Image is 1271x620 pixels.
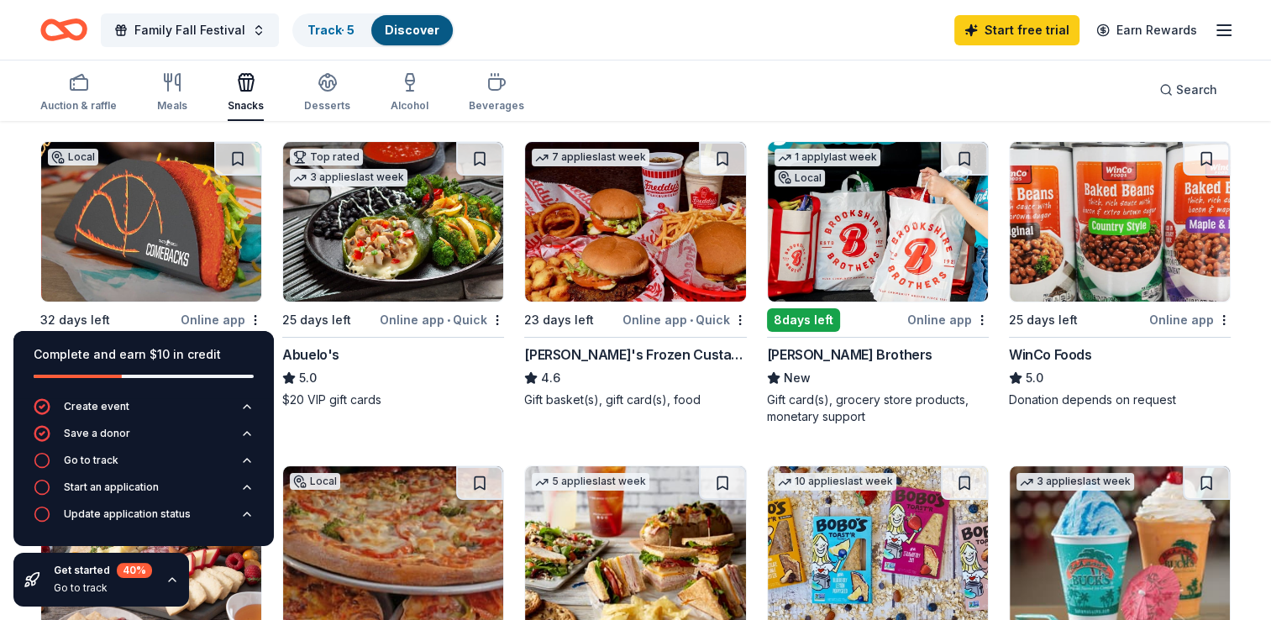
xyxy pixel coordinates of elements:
img: Image for WinCo Foods [1010,142,1230,302]
button: Family Fall Festival [101,13,279,47]
span: New [784,368,811,388]
div: Save a donor [64,427,130,440]
img: Image for Abuelo's [283,142,503,302]
div: 1 apply last week [775,149,880,166]
div: Online app [181,309,262,330]
div: [PERSON_NAME]'s Frozen Custard & Steakburgers [524,344,746,365]
button: Alcohol [391,66,428,121]
div: Gift card(s), grocery store products, monetary support [767,391,989,425]
div: Start an application [64,481,159,494]
div: Auction & raffle [40,99,117,113]
div: $20 VIP gift cards [282,391,504,408]
span: Search [1176,80,1217,100]
button: Meals [157,66,187,121]
div: Local [48,149,98,166]
img: Image for Southern Multifoods [41,142,261,302]
div: 25 days left [1009,310,1078,330]
div: Online app [907,309,989,330]
div: 3 applies last week [290,169,407,187]
span: 5.0 [1026,368,1043,388]
div: Beverages [469,99,524,113]
button: Track· 5Discover [292,13,454,47]
div: Create event [64,400,129,413]
div: Alcohol [391,99,428,113]
div: Get started [54,563,152,578]
button: Snacks [228,66,264,121]
span: Family Fall Festival [134,20,245,40]
button: Go to track [34,452,254,479]
div: Local [290,473,340,490]
button: Beverages [469,66,524,121]
button: Desserts [304,66,350,121]
div: Online app [1149,309,1231,330]
div: Go to track [54,581,152,595]
button: Start an application [34,479,254,506]
div: 10 applies last week [775,473,896,491]
div: [PERSON_NAME] Brothers [767,344,932,365]
div: Desserts [304,99,350,113]
a: Track· 5 [307,23,355,37]
div: Meals [157,99,187,113]
img: Image for Brookshire Brothers [768,142,988,302]
a: Image for Freddy's Frozen Custard & Steakburgers7 applieslast week23 days leftOnline app•Quick[PE... [524,141,746,408]
div: Go to track [64,454,118,467]
a: Earn Rewards [1086,15,1207,45]
button: Create event [34,398,254,425]
span: 4.6 [541,368,560,388]
div: Complete and earn $10 in credit [34,344,254,365]
div: 32 days left [40,310,110,330]
div: Local [775,170,825,187]
div: Gift basket(s), gift card(s), food [524,391,746,408]
a: Image for WinCo Foods25 days leftOnline appWinCo Foods5.0Donation depends on request [1009,141,1231,408]
img: Image for Freddy's Frozen Custard & Steakburgers [525,142,745,302]
div: 3 applies last week [1016,473,1134,491]
a: Image for Southern MultifoodsLocal32 days leftOnline appSouthern MultifoodsNewFood (case by case ... [40,141,262,425]
a: Image for Abuelo's Top rated3 applieslast week25 days leftOnline app•QuickAbuelo's5.0$20 VIP gift... [282,141,504,408]
a: Image for Brookshire Brothers1 applylast weekLocal8days leftOnline app[PERSON_NAME] BrothersNewGi... [767,141,989,425]
div: 8 days left [767,308,840,332]
div: Update application status [64,507,191,521]
div: 25 days left [282,310,351,330]
div: 40 % [117,563,152,578]
a: Start free trial [954,15,1079,45]
span: • [690,313,693,327]
button: Auction & raffle [40,66,117,121]
div: 23 days left [524,310,594,330]
span: 5.0 [299,368,317,388]
div: Snacks [228,99,264,113]
button: Save a donor [34,425,254,452]
div: Top rated [290,149,363,166]
a: Home [40,10,87,50]
button: Search [1146,73,1231,107]
div: Online app Quick [380,309,504,330]
span: • [447,313,450,327]
div: Online app Quick [622,309,747,330]
div: 5 applies last week [532,473,649,491]
button: Update application status [34,506,254,533]
div: Abuelo's [282,344,339,365]
div: WinCo Foods [1009,344,1092,365]
div: 7 applies last week [532,149,649,166]
div: Donation depends on request [1009,391,1231,408]
a: Discover [385,23,439,37]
